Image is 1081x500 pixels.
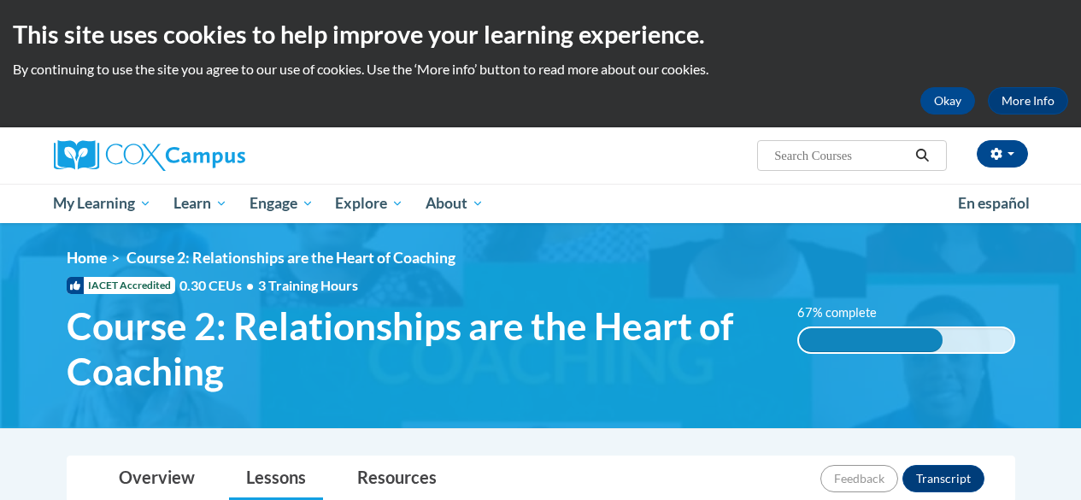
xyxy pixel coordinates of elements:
button: Transcript [902,465,984,492]
button: Search [909,145,935,166]
span: Course 2: Relationships are the Heart of Coaching [67,303,772,394]
button: Feedback [820,465,898,492]
a: Learn [162,184,238,223]
img: Cox Campus [54,140,245,171]
div: Main menu [41,184,1041,223]
span: Explore [335,193,403,214]
span: 3 Training Hours [258,277,358,293]
span: About [426,193,484,214]
h2: This site uses cookies to help improve your learning experience. [13,17,1068,51]
a: More Info [988,87,1068,115]
p: By continuing to use the site you agree to our use of cookies. Use the ‘More info’ button to read... [13,60,1068,79]
a: Home [67,249,107,267]
a: Engage [238,184,325,223]
a: En español [947,185,1041,221]
div: 67% complete [799,328,943,352]
span: Engage [250,193,314,214]
span: 0.30 CEUs [179,276,258,295]
button: Okay [920,87,975,115]
button: Account Settings [977,140,1028,168]
span: My Learning [53,193,151,214]
span: Learn [173,193,227,214]
a: Cox Campus [54,140,361,171]
span: IACET Accredited [67,277,175,294]
span: • [246,277,254,293]
span: En español [958,194,1030,212]
label: 67% complete [797,303,896,322]
a: About [414,184,495,223]
a: My Learning [43,184,163,223]
a: Explore [324,184,414,223]
span: Course 2: Relationships are the Heart of Coaching [126,249,455,267]
input: Search Courses [773,145,909,166]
